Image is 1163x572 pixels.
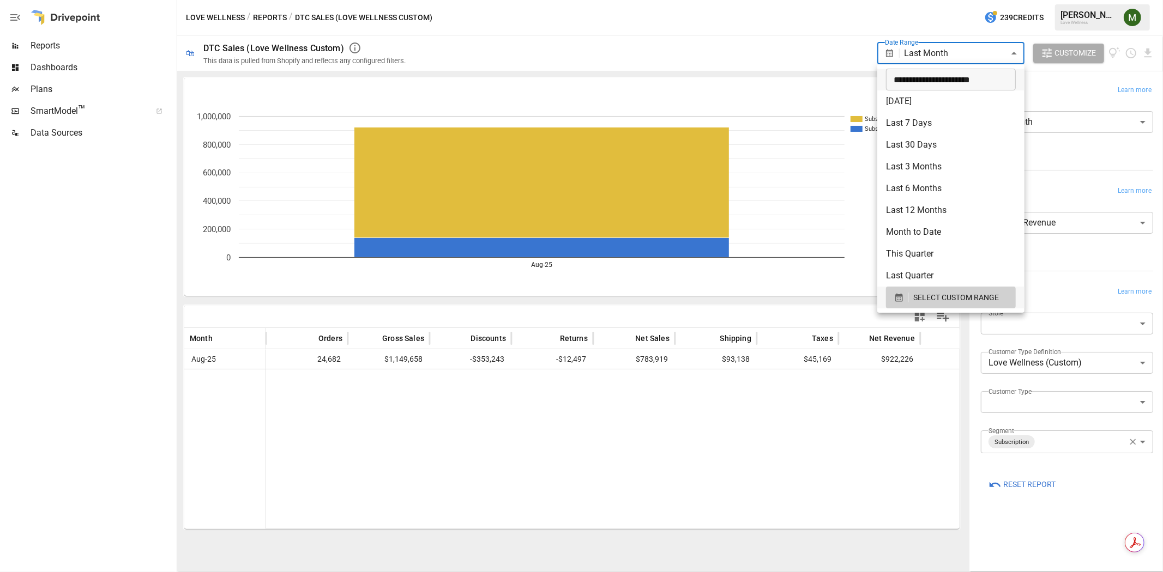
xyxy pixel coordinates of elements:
[877,178,1025,199] li: Last 6 Months
[886,287,1016,308] button: SELECT CUSTOM RANGE
[877,265,1025,287] li: Last Quarter
[877,221,1025,243] li: Month to Date
[913,291,999,305] span: SELECT CUSTOM RANGE
[877,134,1025,156] li: Last 30 Days
[877,199,1025,221] li: Last 12 Months
[877,156,1025,178] li: Last 3 Months
[877,243,1025,265] li: This Quarter
[877,90,1025,112] li: [DATE]
[877,112,1025,134] li: Last 7 Days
